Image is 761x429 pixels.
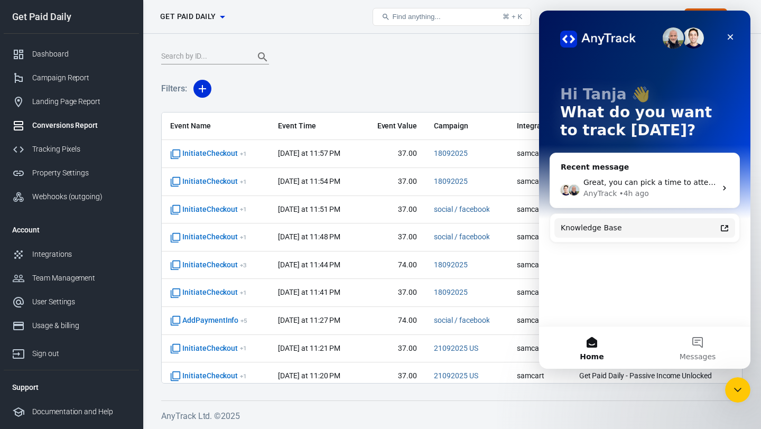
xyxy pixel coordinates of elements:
iframe: Intercom live chat [725,377,750,403]
div: Dashboard [32,49,131,60]
span: 37.00 [369,343,417,354]
a: social / facebook [434,205,489,213]
span: samcart [517,232,562,243]
span: Event Name [170,121,261,132]
span: InitiateCheckout [170,343,247,354]
span: 37.00 [369,371,417,381]
span: Event Time [278,121,352,132]
span: samcart [517,148,562,159]
a: User Settings [4,290,139,314]
span: 37.00 [369,176,417,187]
div: Usage & billing [32,320,131,331]
a: Dashboard [4,42,139,66]
span: samcart [517,204,562,215]
div: AnyTrack [44,178,78,189]
a: Team Management [4,266,139,290]
span: social / facebook [434,232,489,243]
span: Campaign [434,121,500,132]
span: 18092025 [434,148,468,159]
a: Tracking Pixels [4,137,139,161]
div: Webhooks (outgoing) [32,191,131,202]
span: Get Paid Daily [160,10,216,23]
span: InitiateCheckout [170,176,247,187]
a: Usage & billing [4,314,139,338]
div: Property Settings [32,167,131,179]
span: 74.00 [369,315,417,326]
div: Sign out [32,348,131,359]
a: Integrations [4,243,139,266]
input: Search by ID... [161,50,246,64]
div: Tracking Pixels [32,144,131,155]
time: 2025-09-21T23:44:15+02:00 [278,260,340,269]
span: InitiateCheckout [170,260,247,271]
h6: AnyTrack Ltd. © 2025 [161,409,743,423]
span: 18092025 [434,260,468,271]
a: social / facebook [434,316,489,324]
sup: + 1 [240,289,247,296]
span: InitiateCheckout [170,287,247,298]
span: 74.00 [369,260,417,271]
span: samcart [517,287,562,298]
a: 18092025 [434,260,468,269]
h5: Filters: [161,72,187,106]
div: • 4h ago [80,178,110,189]
button: Find anything...⌘ + K [373,8,531,26]
span: 37.00 [369,204,417,215]
iframe: Intercom live chat [539,11,750,369]
span: social / facebook [434,204,489,215]
div: Conversions Report [32,120,131,131]
time: 2025-09-21T23:57:01+02:00 [278,149,340,157]
span: InitiateCheckout [170,204,247,215]
button: Search [250,44,275,70]
div: Landing Page Report [32,96,131,107]
span: Great, you can pick a time to attend a demo to learn how to use AnyTrack for Lead generation mark... [44,167,436,176]
span: 37.00 [369,148,417,159]
time: 2025-09-21T23:27:32+02:00 [278,316,340,324]
a: 18092025 [434,149,468,157]
sup: + 5 [240,317,247,324]
span: 18092025 [434,287,468,298]
span: 21092025 US [434,343,478,354]
div: ⌘ + K [503,13,522,21]
div: Get Paid Daily [4,12,139,22]
span: 21092025 US [434,371,478,381]
span: 37.00 [369,287,417,298]
span: Integration [517,121,562,132]
a: Webhooks (outgoing) [4,185,139,209]
div: Team Management [32,273,131,284]
div: User Settings [32,296,131,307]
sup: + 1 [240,150,247,157]
a: Landing Page Report [4,90,139,114]
div: scrollable content [162,113,742,383]
span: samcart [517,371,562,381]
sup: + 3 [240,262,247,269]
time: 2025-09-21T23:20:22+02:00 [278,371,340,380]
a: social / facebook [434,232,489,241]
a: 21092025 US [434,344,478,352]
time: 2025-09-21T23:48:20+02:00 [278,232,340,241]
a: Campaign Report [4,66,139,90]
div: Integrations [32,249,131,260]
div: Campaign Report [32,72,131,83]
sup: + 1 [240,234,247,241]
a: Sign out [727,4,753,30]
span: AddPaymentInfo [170,315,247,326]
span: Find anything... [392,13,440,21]
a: Sign out [4,338,139,366]
a: Property Settings [4,161,139,185]
a: 18092025 [434,177,468,185]
sup: + 1 [240,344,247,352]
sup: + 1 [240,178,247,185]
span: InitiateCheckout [170,148,247,159]
button: Messages [106,316,211,358]
time: 2025-09-21T23:54:47+02:00 [278,177,340,185]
